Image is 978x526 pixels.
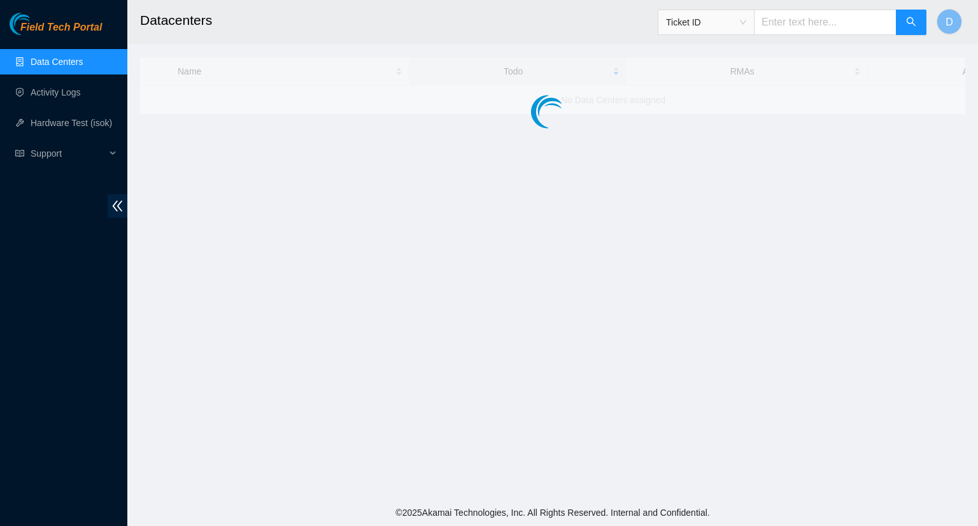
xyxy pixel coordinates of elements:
button: D [937,9,962,34]
input: Enter text here... [754,10,896,35]
span: Ticket ID [666,13,746,32]
a: Activity Logs [31,87,81,97]
a: Hardware Test (isok) [31,118,112,128]
span: Field Tech Portal [20,22,102,34]
span: read [15,149,24,158]
footer: © 2025 Akamai Technologies, Inc. All Rights Reserved. Internal and Confidential. [127,499,978,526]
span: Support [31,141,106,166]
span: double-left [108,194,127,218]
a: Data Centers [31,57,83,67]
button: search [896,10,926,35]
img: Akamai Technologies [10,13,64,35]
a: Akamai TechnologiesField Tech Portal [10,23,102,39]
span: D [946,14,953,30]
span: search [906,17,916,29]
